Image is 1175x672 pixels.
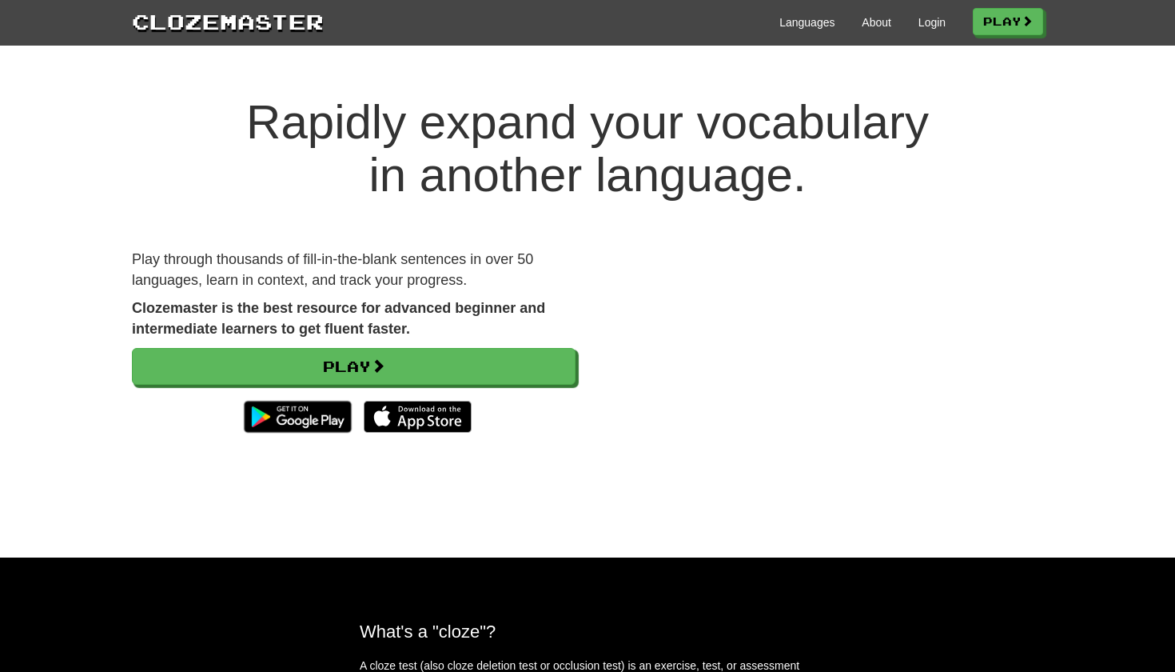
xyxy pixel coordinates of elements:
h2: What's a "cloze"? [360,622,815,642]
p: Play through thousands of fill-in-the-blank sentences in over 50 languages, learn in context, and... [132,250,576,290]
a: Clozemaster [132,6,324,36]
a: About [862,14,891,30]
a: Play [132,348,576,385]
a: Play [973,8,1043,35]
img: Get it on Google Play [236,393,360,441]
a: Login [918,14,946,30]
strong: Clozemaster is the best resource for advanced beginner and intermediate learners to get fluent fa... [132,300,545,337]
a: Languages [779,14,834,30]
img: Download_on_the_App_Store_Badge_US-UK_135x40-25178aeef6eb6b83b96f5f2d004eda3bffbb37122de64afbaef7... [364,401,472,433]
